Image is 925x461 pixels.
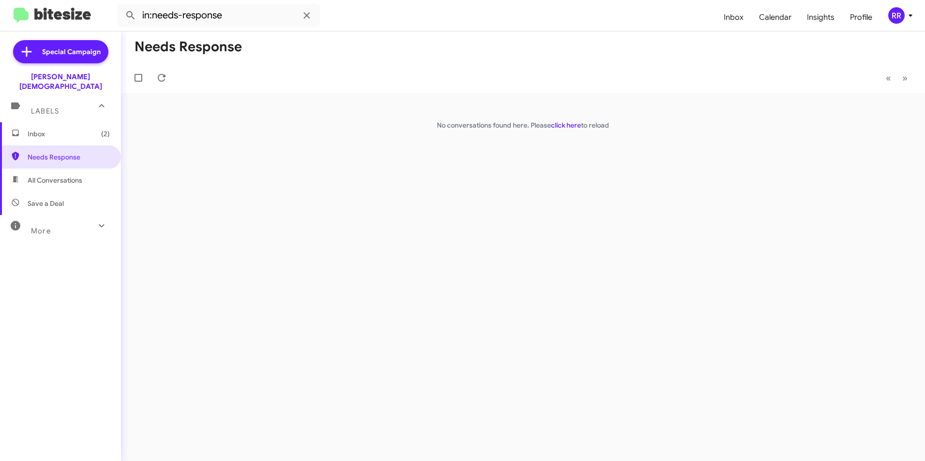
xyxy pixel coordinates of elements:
a: Insights [799,3,842,31]
span: » [902,72,908,84]
button: Next [896,68,913,88]
h1: Needs Response [134,39,242,55]
a: Special Campaign [13,40,108,63]
span: Special Campaign [42,47,101,57]
span: Inbox [28,129,110,139]
span: Needs Response [28,152,110,162]
button: Previous [880,68,897,88]
a: Profile [842,3,880,31]
span: (2) [101,129,110,139]
span: Save a Deal [28,199,64,208]
span: « [886,72,891,84]
a: Calendar [751,3,799,31]
input: Search [117,4,320,27]
span: All Conversations [28,175,82,185]
nav: Page navigation example [880,68,913,88]
span: More [31,227,51,235]
div: RR [888,7,905,24]
a: click here [551,121,581,130]
button: RR [880,7,914,24]
p: No conversations found here. Please to reload [121,120,925,130]
span: Labels [31,107,59,115]
a: Inbox [716,3,751,31]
